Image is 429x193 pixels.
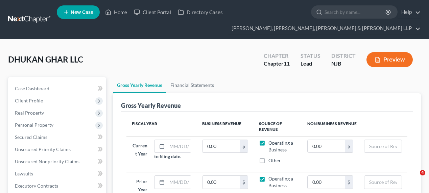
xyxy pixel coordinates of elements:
[331,52,356,60] div: District
[102,6,130,18] a: Home
[15,110,44,116] span: Real Property
[15,159,79,164] span: Unsecured Nonpriority Claims
[325,6,386,18] input: Search by name...
[364,140,402,153] input: Source of Revenue
[240,140,248,153] div: $
[166,77,218,93] a: Financial Statements
[308,140,345,153] input: 0.00
[197,117,254,137] th: Business Revenue
[345,176,353,189] div: $
[9,143,106,155] a: Unsecured Priority Claims
[301,52,320,60] div: Status
[284,60,290,67] span: 11
[254,117,302,137] th: Source of Revenue
[15,183,58,189] span: Executory Contracts
[9,82,106,95] a: Case Dashboard
[167,176,194,189] input: MM/DD/YYYY
[301,60,320,68] div: Lead
[302,117,407,137] th: Non Business Revenue
[398,6,421,18] a: Help
[9,131,106,143] a: Secured Claims
[240,176,248,189] div: $
[264,52,290,60] div: Chapter
[128,140,150,160] label: Current Year
[15,98,43,103] span: Client Profile
[167,140,194,153] input: MM/DD/YYYY
[9,168,106,180] a: Lawsuits
[308,176,345,189] input: 0.00
[8,54,83,64] span: DHUKAN GHAR LLC
[121,101,181,110] div: Gross Yearly Revenue
[126,117,197,137] th: Fiscal Year
[15,86,49,91] span: Case Dashboard
[130,6,174,18] a: Client Portal
[15,146,71,152] span: Unsecured Priority Claims
[268,140,293,152] span: Operating a Business
[264,60,290,68] div: Chapter
[15,134,47,140] span: Secured Claims
[15,171,33,176] span: Lawsuits
[420,170,425,175] span: 4
[15,122,53,128] span: Personal Property
[71,10,93,15] span: New Case
[331,60,356,68] div: NJB
[364,176,402,189] input: Source of Revenue
[268,176,293,188] span: Operating a Business
[345,140,353,153] div: $
[154,153,181,160] label: to filing date.
[366,52,413,67] button: Preview
[406,170,422,186] iframe: Intercom live chat
[174,6,226,18] a: Directory Cases
[202,140,240,153] input: 0.00
[9,155,106,168] a: Unsecured Nonpriority Claims
[113,77,166,93] a: Gross Yearly Revenue
[202,176,240,189] input: 0.00
[268,158,281,163] span: Other
[228,22,421,34] a: [PERSON_NAME], [PERSON_NAME], [PERSON_NAME] & [PERSON_NAME] LLP
[9,180,106,192] a: Executory Contracts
